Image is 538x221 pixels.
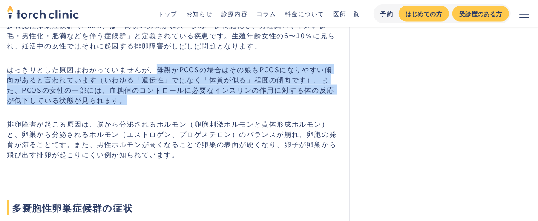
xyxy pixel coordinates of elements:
p: 排卵障害が起こる原因は、脳から分泌されるホルモン（卵胞刺激ホルモンと黄体形成ホルモン）と、卵巣から分泌されるホルモン（エストロゲン、プロゲステロン）のバランスが崩れ、卵胞の発育が滞ることです。ま... [7,119,339,159]
a: トップ [158,9,178,18]
div: はじめての方 [406,9,442,18]
a: home [7,6,79,21]
div: 受診歴のある方 [459,9,502,18]
span: 多嚢胞性卵巣症候群の症状 [7,200,339,215]
p: はっきりとした原因はわかっていませんが、母親がPCOSの場合はその娘もPCOSになりやすい傾向があると言われています（いわゆる「遺伝性」ではなく「体質が似る」程度の傾向です）。また、PCOSの女... [7,64,339,105]
a: コラム [256,9,276,18]
div: 予約 [380,9,394,18]
a: 受診歴のある方 [452,6,509,22]
a: お知らせ [186,9,213,18]
p: 多嚢胞性卵巣症候群（PCOS）は「両側の卵巣が腫大・肥厚・多嚢胞化し、月経異常や不妊に多毛・男性化・肥満などを伴う症候群」と定義されている疾患です。生殖年齢女性の6〜10％に見られ、妊活中の女性... [7,20,339,51]
a: 料金について [285,9,325,18]
img: torch clinic [7,3,79,21]
a: 医師一覧 [333,9,360,18]
a: 診療内容 [221,9,247,18]
a: はじめての方 [399,6,449,22]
